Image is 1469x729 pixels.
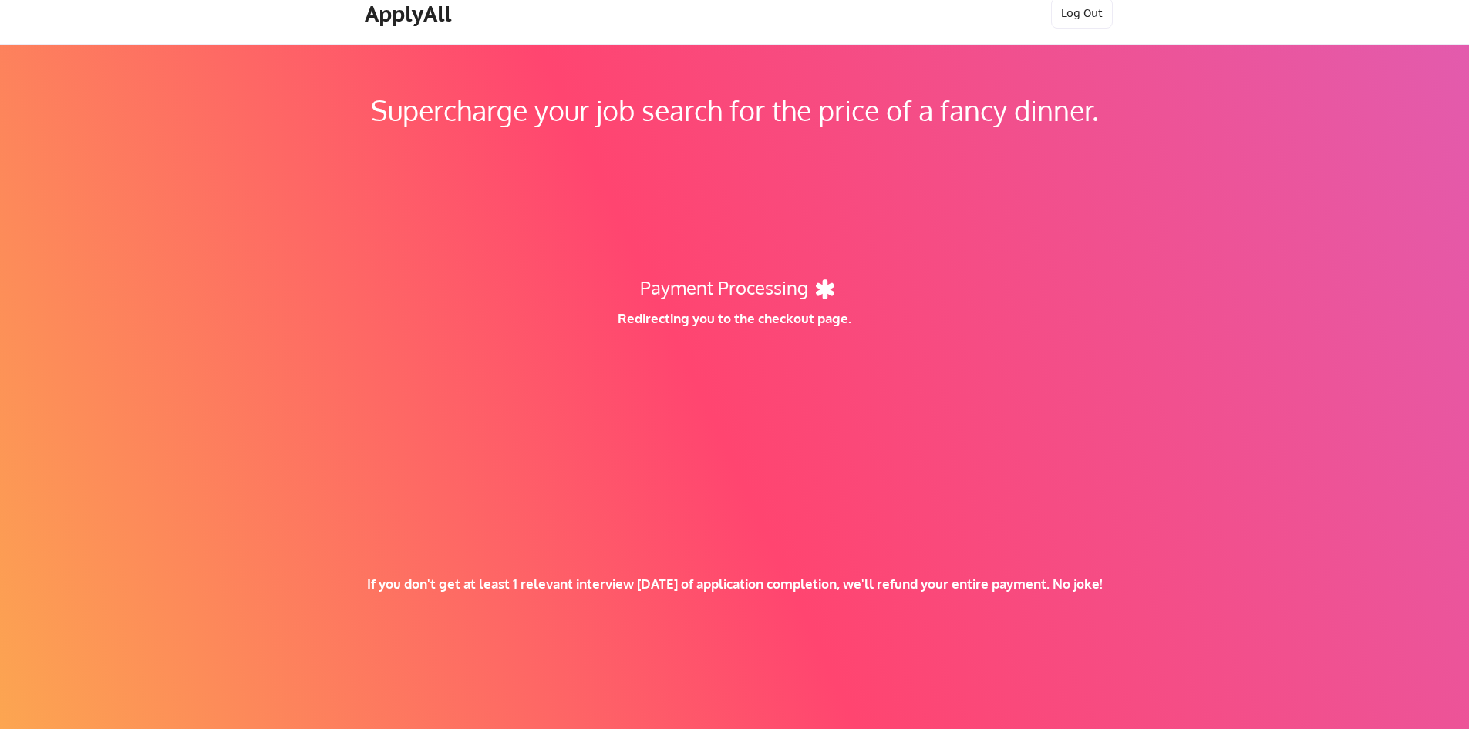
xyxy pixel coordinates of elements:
div: Supercharge your job search for the price of a fancy dinner. [99,89,1370,131]
div: Payment Processing [639,274,808,302]
div: ApplyAll [365,1,456,27]
div: Redirecting you to the checkout page. [570,310,899,327]
div: If you don't get at least 1 relevant interview [DATE] of application completion, we'll refund you... [268,575,1201,592]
